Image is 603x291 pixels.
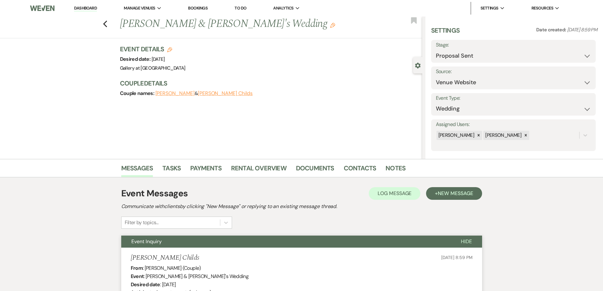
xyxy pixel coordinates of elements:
[120,56,152,62] span: Desired date:
[120,45,185,54] h3: Event Details
[436,67,591,76] label: Source:
[344,163,376,177] a: Contacts
[567,27,597,33] span: [DATE] 8:59 PM
[441,255,472,260] span: [DATE] 8:59 PM
[436,94,591,103] label: Event Type:
[121,203,482,210] h2: Communicate with clients by clicking "New Message" or replying to an existing message thread.
[30,2,54,15] img: Weven Logo
[131,254,199,262] h5: [PERSON_NAME] Childs
[273,5,293,11] span: Analytics
[431,26,460,40] h3: Settings
[188,5,208,11] a: Bookings
[131,265,143,271] b: From
[235,5,246,11] a: To Do
[426,187,482,200] button: +New Message
[121,163,153,177] a: Messages
[155,91,195,96] button: [PERSON_NAME]
[415,62,421,68] button: Close lead details
[378,190,411,197] span: Log Message
[369,187,420,200] button: Log Message
[536,27,567,33] span: Date created:
[461,238,472,245] span: Hide
[483,131,522,140] div: [PERSON_NAME]
[121,187,188,200] h1: Event Messages
[481,5,499,11] span: Settings
[190,163,222,177] a: Payments
[74,5,97,11] a: Dashboard
[531,5,553,11] span: Resources
[162,163,181,177] a: Tasks
[155,90,253,97] span: &
[131,281,160,288] b: Desired date
[124,5,155,11] span: Manage Venues
[120,16,359,32] h1: [PERSON_NAME] & [PERSON_NAME]'s Wedding
[120,65,185,71] span: Gallery at [GEOGRAPHIC_DATA]
[437,131,475,140] div: [PERSON_NAME]
[152,56,165,62] span: [DATE]
[125,219,159,226] div: Filter by topics...
[436,41,591,50] label: Stage:
[198,91,253,96] button: [PERSON_NAME] Childs
[120,79,416,88] h3: Couple Details
[438,190,473,197] span: New Message
[386,163,405,177] a: Notes
[296,163,334,177] a: Documents
[120,90,155,97] span: Couple names:
[330,22,335,28] button: Edit
[121,236,451,248] button: Event Inquiry
[451,236,482,248] button: Hide
[131,238,162,245] span: Event Inquiry
[131,273,144,280] b: Event
[436,120,591,129] label: Assigned Users:
[231,163,286,177] a: Rental Overview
